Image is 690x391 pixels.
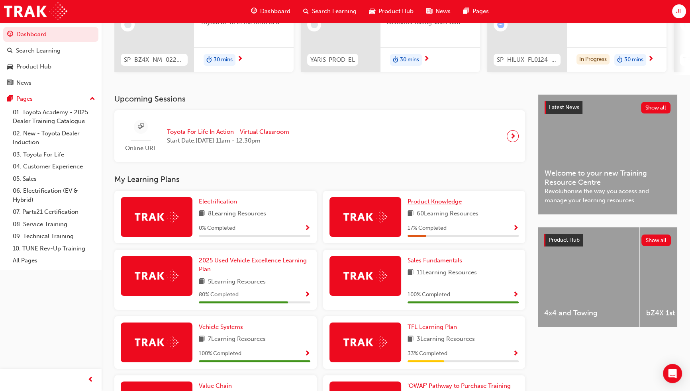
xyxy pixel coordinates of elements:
button: Show Progress [513,349,519,359]
button: Show Progress [513,290,519,300]
span: 'OWAF' Pathway to Purchase Training [408,382,511,389]
span: Show Progress [513,291,519,299]
a: 02. New - Toyota Dealer Induction [10,127,98,149]
span: Online URL [121,144,161,153]
a: pages-iconPages [457,3,495,20]
a: Latest NewsShow allWelcome to your new Training Resource CentreRevolutionise the way you access a... [538,94,677,215]
span: Product Hub [549,237,580,243]
a: 01. Toyota Academy - 2025 Dealer Training Catalogue [10,106,98,127]
span: Value Chain [199,382,232,389]
span: 7 Learning Resources [208,334,266,344]
span: Show Progress [513,350,519,358]
span: Revolutionise the way you access and manage your learning resources. [545,187,670,205]
span: Product Hub [378,7,414,16]
button: Show Progress [513,223,519,233]
a: 03. Toyota For Life [10,149,98,161]
span: book-icon [408,209,414,219]
a: 4x4 and Towing [538,227,639,327]
span: 11 Learning Resources [417,268,477,278]
a: search-iconSearch Learning [297,3,363,20]
span: 80 % Completed [199,290,239,299]
button: JF [672,4,686,18]
button: Show Progress [304,223,310,233]
img: Trak [343,336,387,348]
span: up-icon [90,94,95,104]
span: 100 % Completed [199,349,241,358]
span: Show Progress [304,350,310,358]
button: Pages [3,92,98,106]
span: Show Progress [513,225,519,232]
span: 8 Learning Resources [208,209,266,219]
span: 2025 Used Vehicle Excellence Learning Plan [199,257,307,273]
span: car-icon [7,63,13,70]
a: news-iconNews [420,3,457,20]
span: sessionType_ONLINE_URL-icon [138,122,144,132]
a: Dashboard [3,27,98,42]
div: Open Intercom Messenger [663,364,682,383]
a: Electrification [199,197,240,206]
img: Trak [343,270,387,282]
span: 0 % Completed [199,224,235,233]
span: Sales Fundamentals [408,257,462,264]
span: Vehicle Systems [199,323,243,330]
a: Product HubShow all [544,234,671,246]
span: search-icon [303,6,309,16]
div: Search Learning [16,46,61,55]
span: News [435,7,451,16]
h3: My Learning Plans [114,175,525,184]
span: Welcome to your new Training Resource Centre [545,169,670,187]
span: next-icon [423,56,429,63]
span: news-icon [426,6,432,16]
a: 06. Electrification (EV & Hybrid) [10,185,98,206]
span: Dashboard [260,7,290,16]
a: 05. Sales [10,173,98,185]
span: YARIS-PROD-EL [310,55,355,65]
span: 3 Learning Resources [417,334,475,344]
a: Product Hub [3,59,98,74]
span: duration-icon [206,55,212,65]
span: guage-icon [7,31,13,38]
h3: Upcoming Sessions [114,94,525,104]
span: 17 % Completed [408,224,447,233]
span: TFL Learning Plan [408,323,457,330]
span: pages-icon [7,96,13,103]
div: News [16,78,31,88]
span: 30 mins [400,55,419,65]
a: Trak [4,2,67,20]
div: Pages [16,94,33,104]
a: News [3,76,98,90]
a: 07. Parts21 Certification [10,206,98,218]
span: learningRecordVerb_ATTEMPT-icon [497,21,504,28]
img: Trak [135,336,178,348]
span: Show Progress [304,291,310,299]
a: Sales Fundamentals [408,256,465,265]
a: 10. TUNE Rev-Up Training [10,242,98,255]
span: news-icon [7,80,13,87]
span: Product Knowledge [408,198,462,205]
span: JF [676,7,682,16]
a: Product Knowledge [408,197,465,206]
span: SP_BZ4X_NM_0224_EL01 [124,55,184,65]
span: book-icon [199,277,205,287]
img: Trak [135,270,178,282]
span: duration-icon [617,55,623,65]
div: Product Hub [16,62,51,71]
img: Trak [135,211,178,223]
span: book-icon [408,268,414,278]
a: 04. Customer Experience [10,160,98,173]
span: next-icon [648,56,654,63]
span: 5 Learning Resources [208,277,266,287]
span: duration-icon [393,55,398,65]
span: search-icon [7,47,13,55]
span: Electrification [199,198,237,205]
span: book-icon [199,209,205,219]
a: TFL Learning Plan [408,323,460,332]
button: Show Progress [304,290,310,300]
a: guage-iconDashboard [245,3,297,20]
div: In Progress [576,54,610,65]
span: 60 Learning Resources [417,209,478,219]
a: 08. Service Training [10,218,98,231]
a: car-iconProduct Hub [363,3,420,20]
span: learningRecordVerb_NONE-icon [311,21,318,28]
